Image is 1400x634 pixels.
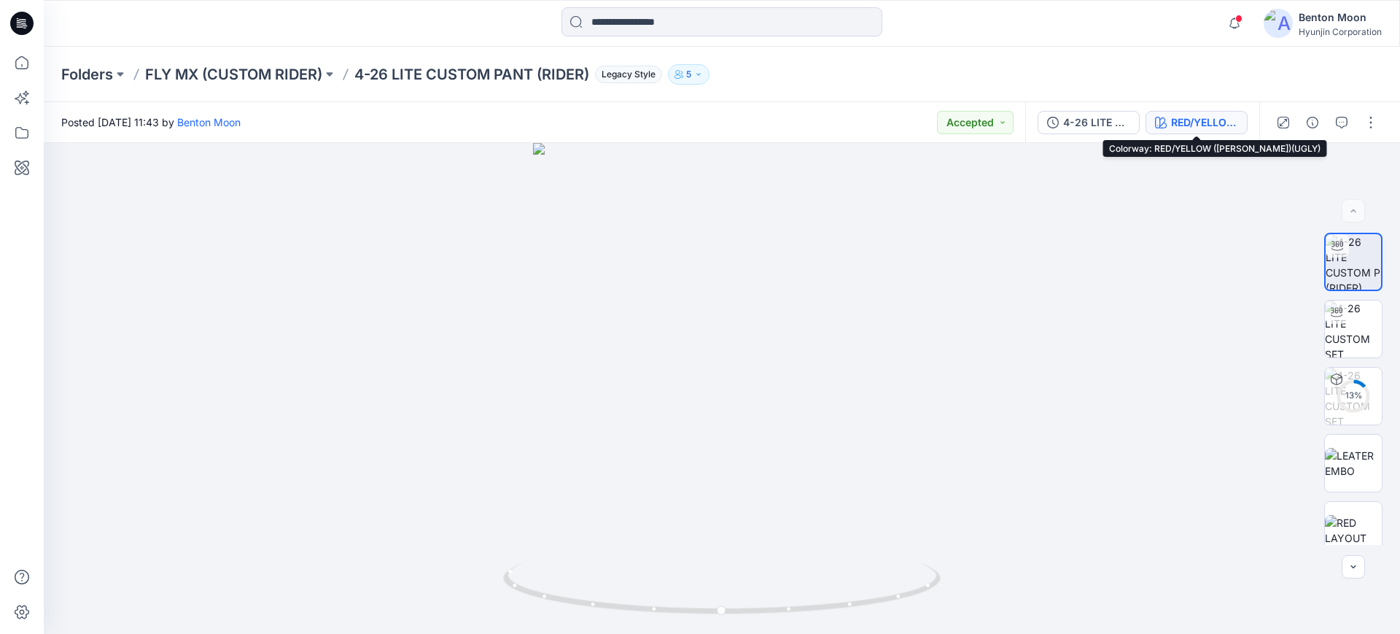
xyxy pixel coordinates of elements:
[1326,234,1381,290] img: 4-26 LITE CUSTOM P (RIDER)
[589,64,662,85] button: Legacy Style
[1336,390,1371,402] div: 13 %
[1171,115,1238,131] div: RED/YELLOW (WILSON)(UGLY)
[1063,115,1130,131] div: 4-26 LITE CUSTOM PANT (RIDER)
[1325,515,1382,546] img: RED LAYOUT
[1146,111,1248,134] button: RED/YELLOW ([PERSON_NAME])(UGLY)
[354,64,589,85] p: 4-26 LITE CUSTOM PANT (RIDER)
[1299,26,1382,37] div: Hyunjin Corporation
[1038,111,1140,134] button: 4-26 LITE CUSTOM PANT (RIDER)
[668,64,709,85] button: 5
[177,116,241,128] a: Benton Moon
[595,66,662,83] span: Legacy Style
[1325,448,1382,479] img: LEATER EMBO
[1264,9,1293,38] img: avatar
[1325,301,1382,357] img: 4-26 LITE CUSTOM SET (RIDER)
[61,64,113,85] a: Folders
[686,66,691,82] p: 5
[1301,111,1324,134] button: Details
[1325,368,1382,425] img: 4-26 LITE CUSTOM SET (RIDER) RED/YELLOW (WILSON)(UGLY)
[61,115,241,130] span: Posted [DATE] 11:43 by
[145,64,322,85] a: FLY MX (CUSTOM RIDER)
[1299,9,1382,26] div: Benton Moon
